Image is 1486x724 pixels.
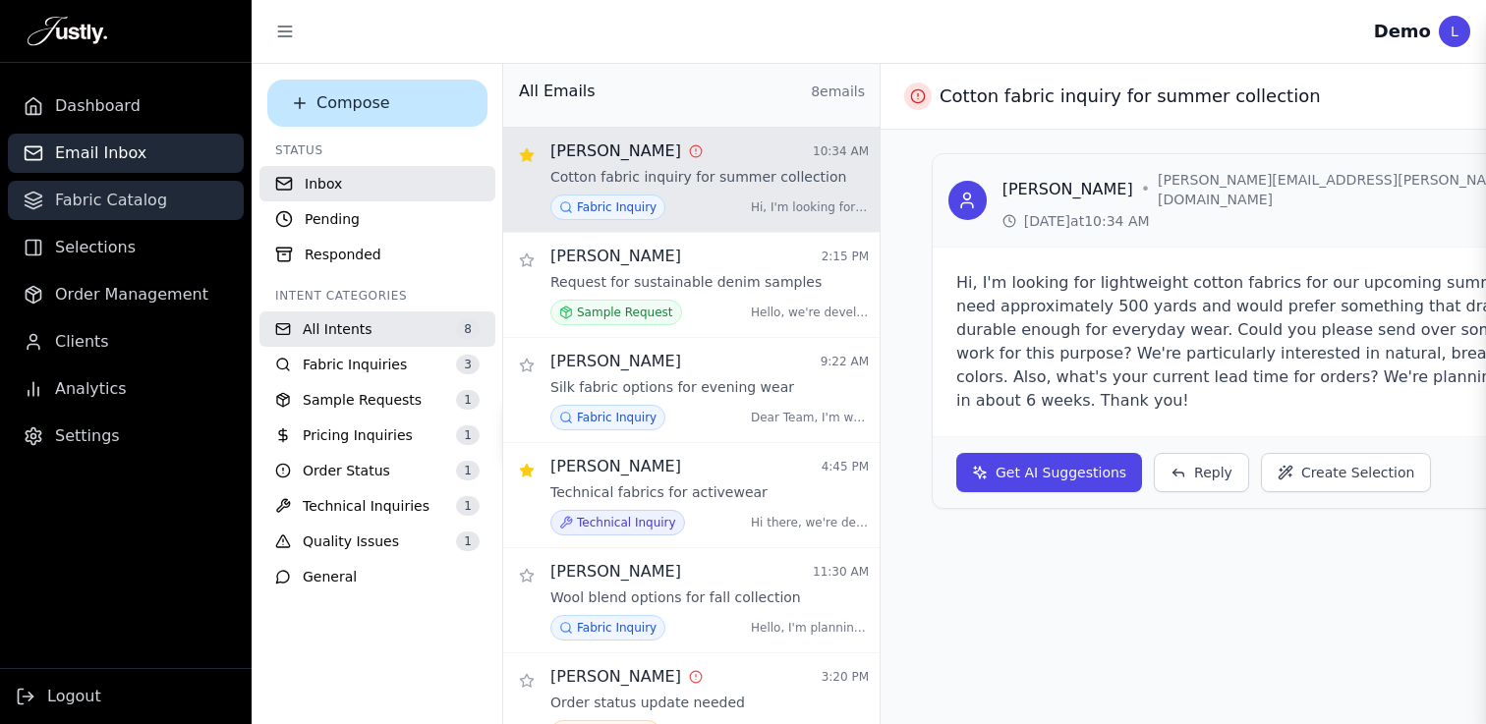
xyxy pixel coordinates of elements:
div: 10:34 AM [813,143,869,159]
h2: All Emails [519,80,596,103]
a: Clients [8,322,244,362]
p: Request for sustainable denim samples [550,272,822,292]
div: 3:20 PM [822,669,869,685]
a: Email Inbox [8,134,244,173]
span: Sample Requests [303,390,422,410]
span: Order Management [55,283,208,306]
span: Fabric Inquiry [577,620,657,636]
span: 3 [456,355,480,374]
span: [DATE] at 10:34 AM [1024,211,1150,231]
button: Order Status1 [259,453,495,488]
span: All Intents [303,319,372,339]
span: 8 email s [811,82,865,101]
a: Dashboard [8,86,244,126]
a: Selections [8,228,244,267]
h2: Cotton fabric inquiry for summer collection [940,83,1321,110]
span: Email Inbox [55,141,146,165]
span: 1 [456,425,480,445]
span: [PERSON_NAME] [550,139,681,163]
span: Clients [55,330,109,354]
span: Technical Inquiry [577,515,676,530]
button: Pricing Inquiries1 [259,418,495,453]
h3: [PERSON_NAME] [1002,178,1133,201]
span: [PERSON_NAME] [550,455,681,478]
p: Hi, I'm looking for lightweigh ... [751,199,869,215]
span: [PERSON_NAME] [550,665,681,689]
span: Fabric Inquiry [577,410,657,425]
div: Demo [1374,18,1431,45]
span: Sample Request [577,305,673,320]
span: Selections [55,236,136,259]
div: 4:45 PM [822,459,869,474]
span: General [303,567,357,586]
span: Logout [47,685,101,708]
span: [PERSON_NAME] [550,560,681,584]
span: 1 [456,390,480,410]
a: Fabric Catalog [8,181,244,220]
span: [PERSON_NAME] [550,245,681,268]
button: General [259,559,495,594]
button: Logout [16,685,101,708]
p: Dear Team, I'm working on a lu ... [751,410,869,425]
button: Pending [259,201,495,237]
span: • [1141,178,1150,201]
button: Toggle sidebar [267,14,303,49]
p: Hello, we're developing a new ... [751,305,869,320]
button: Get AI Suggestions [956,453,1142,492]
span: Fabric Catalog [55,189,167,212]
div: 9:22 AM [821,354,869,369]
button: Technical Inquiries1 [259,488,495,524]
span: Fabric Inquiry [577,199,657,215]
a: Settings [8,417,244,456]
span: Quality Issues [303,531,399,551]
button: Reply [1154,453,1249,492]
span: 1 [456,496,480,516]
a: Order Management [8,275,244,314]
button: Compose [267,80,487,127]
div: L [1439,16,1470,47]
span: 8 [456,319,480,339]
span: Pricing Inquiries [303,425,413,445]
span: Dashboard [55,94,141,118]
img: Justly Logo [28,16,107,47]
span: Technical Inquiries [303,496,429,516]
p: Technical fabrics for activewear [550,482,768,502]
span: 1 [456,461,480,480]
div: Status [259,142,495,158]
span: [PERSON_NAME] [550,350,681,373]
p: Hi there, we're developing a n ... [751,515,869,530]
button: Create Selection [1261,453,1432,492]
button: Sample Requests1 [259,382,495,418]
p: Silk fabric options for evening wear [550,377,794,397]
button: Fabric Inquiries3 [259,347,495,382]
div: 2:15 PM [822,249,869,264]
span: Settings [55,424,120,448]
p: Order status update needed [550,693,745,712]
p: Wool blend options for fall collection [550,587,801,607]
span: Analytics [55,377,127,401]
div: 11:30 AM [813,564,869,580]
span: Fabric Inquiries [303,355,407,374]
span: 1 [456,531,480,551]
button: Responded [259,237,495,272]
span: Order Status [303,461,390,480]
button: All Intents8 [259,311,495,347]
button: Inbox [259,166,495,201]
a: Analytics [8,369,244,409]
p: Cotton fabric inquiry for summer collection [550,167,846,187]
div: Intent Categories [259,288,495,304]
p: Hello, I'm planning our fall c ... [751,620,869,636]
button: Quality Issues1 [259,524,495,559]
